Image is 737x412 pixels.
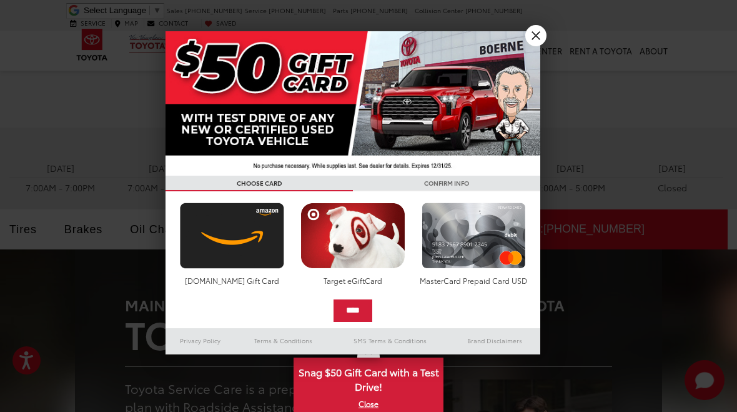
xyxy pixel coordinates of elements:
h3: CONFIRM INFO [353,176,540,191]
div: Target eGiftCard [297,275,408,286]
a: Brand Disclaimers [449,333,540,348]
div: MasterCard Prepaid Card USD [418,275,529,286]
img: targetcard.png [297,203,408,269]
div: [DOMAIN_NAME] Gift Card [177,275,287,286]
span: Snag $50 Gift Card with a Test Drive! [295,359,442,397]
img: 42635_top_851395.jpg [166,31,540,176]
a: Privacy Policy [166,333,235,348]
a: SMS Terms & Conditions [331,333,449,348]
a: Terms & Conditions [235,333,331,348]
img: mastercard.png [418,203,529,269]
h3: CHOOSE CARD [166,176,353,191]
img: amazoncard.png [177,203,287,269]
